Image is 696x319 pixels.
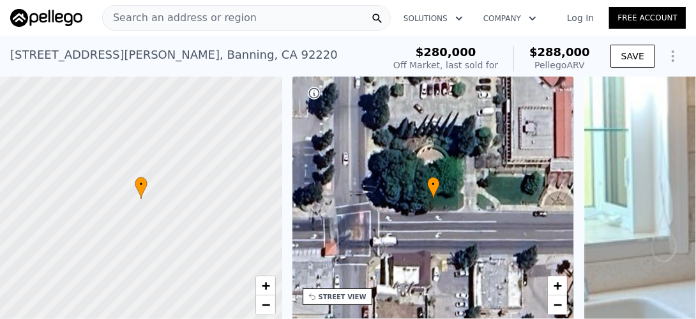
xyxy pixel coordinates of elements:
span: − [554,297,562,313]
button: Company [473,7,547,30]
div: • [427,177,440,199]
a: Zoom in [256,276,275,295]
span: • [135,179,148,190]
button: SAVE [610,45,655,68]
div: Pellego ARV [529,59,590,71]
a: Zoom out [256,295,275,315]
a: Zoom in [548,276,567,295]
span: • [427,179,440,190]
span: Search an address or region [103,10,257,26]
span: $288,000 [529,45,590,59]
a: Log In [552,11,609,24]
button: Show Options [660,43,686,69]
div: • [135,177,148,199]
span: + [261,278,269,293]
span: $280,000 [416,45,476,59]
a: Free Account [609,7,686,29]
a: Zoom out [548,295,567,315]
div: Off Market, last sold for [393,59,498,71]
span: − [261,297,269,313]
button: Solutions [393,7,473,30]
span: + [554,278,562,293]
img: Pellego [10,9,82,27]
div: [STREET_ADDRESS][PERSON_NAME] , Banning , CA 92220 [10,46,338,64]
div: STREET VIEW [319,292,367,302]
